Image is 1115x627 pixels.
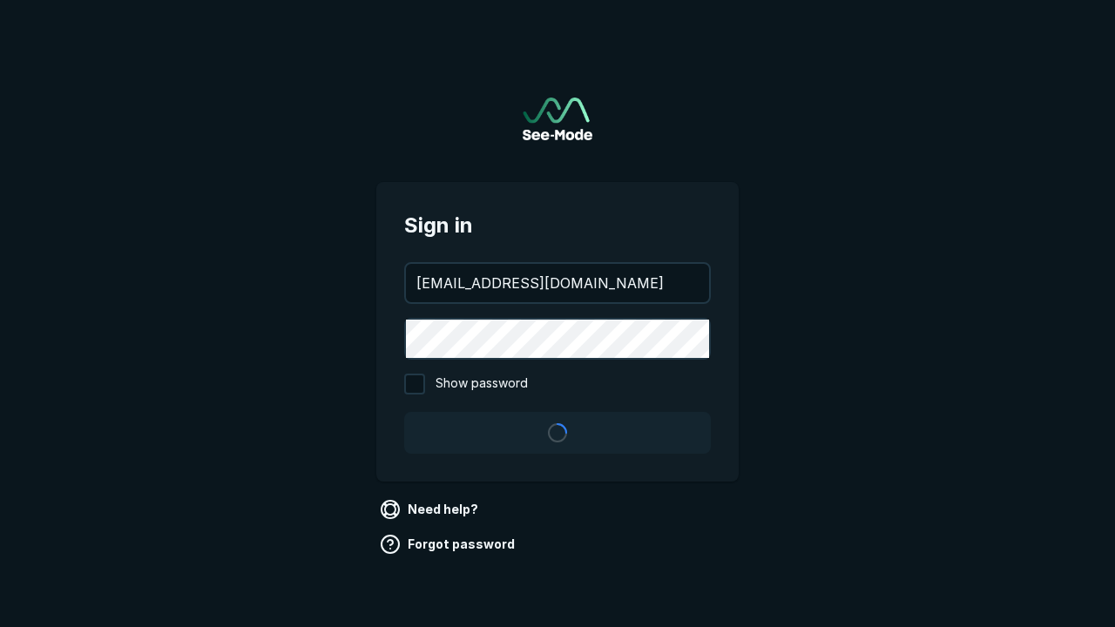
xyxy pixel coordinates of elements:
span: Sign in [404,210,711,241]
input: your@email.com [406,264,709,302]
a: Forgot password [376,530,522,558]
a: Need help? [376,496,485,523]
span: Show password [436,374,528,394]
img: See-Mode Logo [523,98,592,140]
a: Go to sign in [523,98,592,140]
